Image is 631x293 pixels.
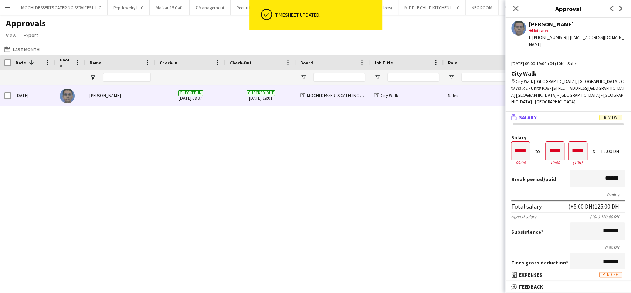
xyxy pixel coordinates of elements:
[11,85,55,106] div: [DATE]
[374,60,393,66] span: Job Title
[230,60,252,66] span: Check-Out
[300,74,307,81] button: Open Filter Menu
[519,283,543,290] span: Feedback
[505,4,631,13] h3: Approval
[499,0,550,15] button: Skelmore Hospitality
[24,32,38,39] span: Export
[160,85,221,106] span: [DATE] 08:37
[16,60,26,66] span: Date
[529,27,625,34] div: Not rated
[60,57,72,68] span: Photo
[60,89,75,103] img: Cloyd Napalan
[535,149,540,154] div: to
[178,90,203,96] span: Checked-in
[398,0,466,15] button: MIDDLE CHILD KITCHEN L.L.C
[511,244,625,250] div: 0.00 DH
[511,60,625,67] div: [DATE] 09:00-19:00 +04 (10h) | Sales
[529,34,625,47] div: t. [PHONE_NUMBER] | [EMAIL_ADDRESS][DOMAIN_NAME]
[519,272,542,278] span: Expenses
[601,149,625,154] div: 12.00 DH
[3,30,19,40] a: View
[511,135,625,140] label: Salary
[3,45,41,54] button: Last Month
[511,229,543,235] label: Subsistence
[231,0,275,15] button: Recurring Clients
[150,0,190,15] button: Maisan15 Cafe
[505,269,631,280] mat-expansion-panel-header: ExpensesPending
[313,73,365,82] input: Board Filter Input
[590,214,625,219] div: (10h) 120.00 DH
[15,0,108,15] button: MOCHI DESSERTS CATERING SERVICES L.L.C
[230,85,291,106] span: [DATE] 19:01
[374,93,398,98] a: City Walk
[103,73,151,82] input: Name Filter Input
[511,176,556,183] label: /paid
[466,0,499,15] button: KEG ROOM
[21,30,41,40] a: Export
[89,74,96,81] button: Open Filter Menu
[511,78,625,105] div: City Walk | [GEOGRAPHIC_DATA], [GEOGRAPHIC_DATA]، City Walk 2 - Unit# K06 - [STREET_ADDRESS][GEOG...
[511,160,530,165] div: 09:00
[511,192,625,197] div: 0 mins
[599,272,622,277] span: Pending
[275,11,379,18] div: Timesheet updated.
[568,203,619,210] div: (+5.00 DH) 125.00 DH
[300,93,387,98] a: MOCHI DESSERTS CATERING SERVICES L.L.C
[599,115,622,120] span: Review
[529,21,625,27] div: [PERSON_NAME]
[444,85,518,106] div: Sales
[300,60,313,66] span: Board
[593,149,595,154] div: X
[511,214,536,219] div: Agreed salary
[448,60,457,66] span: Role
[505,281,631,292] mat-expansion-panel-header: Feedback
[511,203,542,210] div: Total salary
[511,70,625,77] div: City Walk
[511,176,543,183] span: Break period
[461,73,513,82] input: Role Filter Input
[247,90,275,96] span: Checked-out
[546,160,564,165] div: 19:00
[374,74,381,81] button: Open Filter Menu
[190,0,231,15] button: 7 Management
[160,60,177,66] span: Check-In
[569,160,587,165] div: 10h
[89,60,101,66] span: Name
[387,73,439,82] input: Job Title Filter Input
[511,259,568,266] label: Fines gross deduction
[6,32,16,39] span: View
[448,74,455,81] button: Open Filter Menu
[307,93,387,98] span: MOCHI DESSERTS CATERING SERVICES L.L.C
[381,93,398,98] span: City Walk
[108,0,150,15] button: Rep Jewelry LLC
[519,114,537,121] span: Salary
[85,85,155,106] div: [PERSON_NAME]
[505,112,631,123] mat-expansion-panel-header: SalaryReview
